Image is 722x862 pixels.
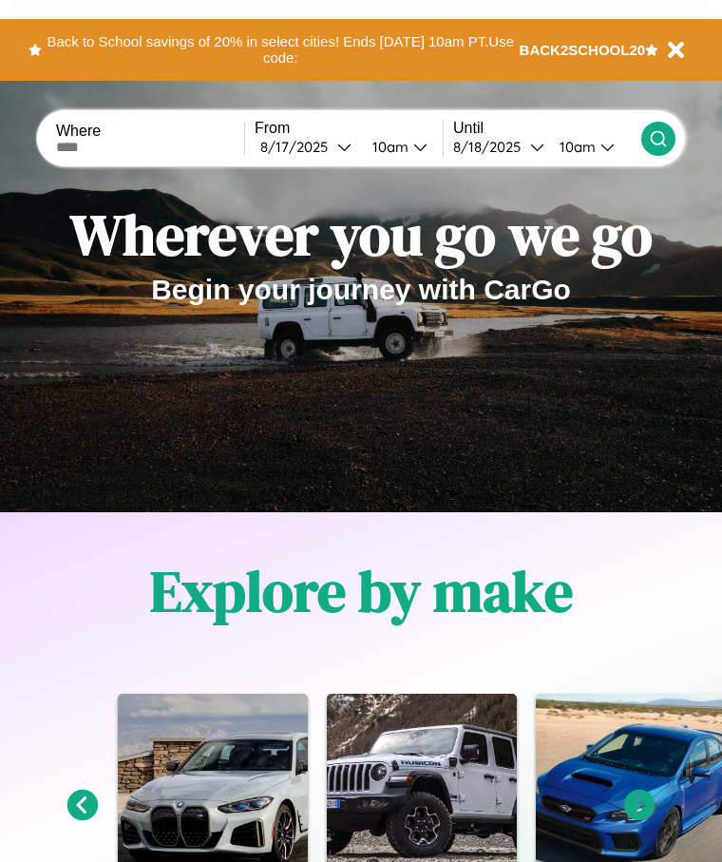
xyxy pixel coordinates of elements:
div: 8 / 18 / 2025 [453,138,530,156]
button: 10am [544,137,641,157]
label: From [255,120,443,137]
div: 10am [363,138,413,156]
button: Back to School savings of 20% in select cities! Ends [DATE] 10am PT.Use code: [42,29,520,71]
label: Until [453,120,641,137]
div: 8 / 17 / 2025 [260,138,337,156]
button: 10am [357,137,443,157]
b: BACK2SCHOOL20 [520,42,646,58]
h1: Explore by make [150,552,573,630]
button: 8/17/2025 [255,137,357,157]
div: 10am [550,138,600,156]
label: Where [56,123,244,140]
